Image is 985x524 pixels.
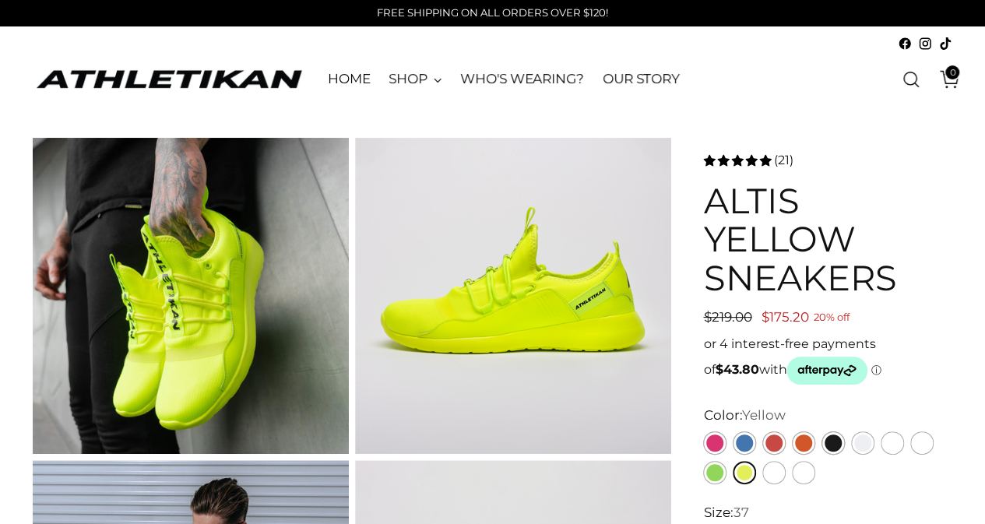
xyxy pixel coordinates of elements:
[703,182,952,297] h1: ALTIS Yellow Sneakers
[460,62,584,97] a: WHO'S WEARING?
[33,138,349,454] img: ALTIS Yellow Sneakers
[703,309,751,325] span: $219.00
[733,431,756,455] a: Blue
[792,431,815,455] a: Orange
[761,309,808,325] span: $175.20
[741,407,785,423] span: Yellow
[703,431,726,455] a: Pink
[895,64,927,95] a: Open search modal
[928,64,959,95] a: Open cart modal
[773,151,793,170] span: (21)
[703,503,748,522] label: Size:
[762,431,786,455] a: Red
[821,431,845,455] a: Black
[733,461,756,484] a: Yellow
[703,406,785,425] label: Color:
[851,431,874,455] a: White
[703,461,726,484] a: Green
[814,308,850,327] span: 20% off
[389,62,441,97] a: SHOP
[328,62,371,97] a: HOME
[703,150,952,170] a: 4.6 rating (21 votes)
[945,65,959,79] span: 0
[33,67,305,91] a: ATHLETIKAN
[733,505,748,520] span: 37
[355,138,671,454] img: yellow sneakers side feature image
[603,62,680,97] a: OUR STORY
[377,5,608,21] p: FREE SHIPPING ON ALL ORDERS OVER $120!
